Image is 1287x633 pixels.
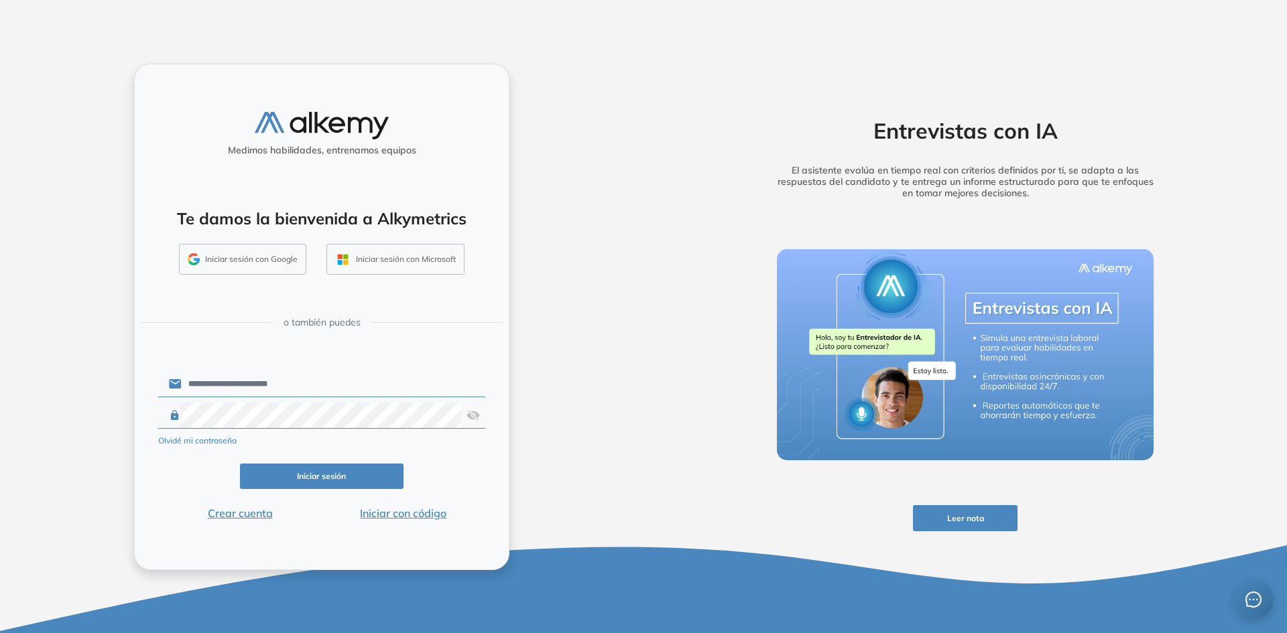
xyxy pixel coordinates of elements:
h5: El asistente evalúa en tiempo real con criterios definidos por ti, se adapta a las respuestas del... [756,165,1174,198]
button: Crear cuenta [158,505,322,521]
h4: Te damos la bienvenida a Alkymetrics [152,209,491,228]
button: Leer nota [913,505,1018,531]
span: message [1245,591,1262,608]
button: Olvidé mi contraseña [158,435,237,447]
button: Iniciar sesión con Google [179,244,306,275]
button: Iniciar con código [322,505,485,521]
img: GMAIL_ICON [188,253,200,265]
img: asd [467,403,480,428]
img: logo-alkemy [255,112,389,139]
img: OUTLOOK_ICON [335,252,351,267]
button: Iniciar sesión con Microsoft [326,244,465,275]
img: img-more-info [777,249,1154,461]
h5: Medimos habilidades, entrenamos equipos [140,145,503,156]
h2: Entrevistas con IA [756,118,1174,143]
button: Iniciar sesión [240,464,404,490]
span: o también puedes [284,315,361,330]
